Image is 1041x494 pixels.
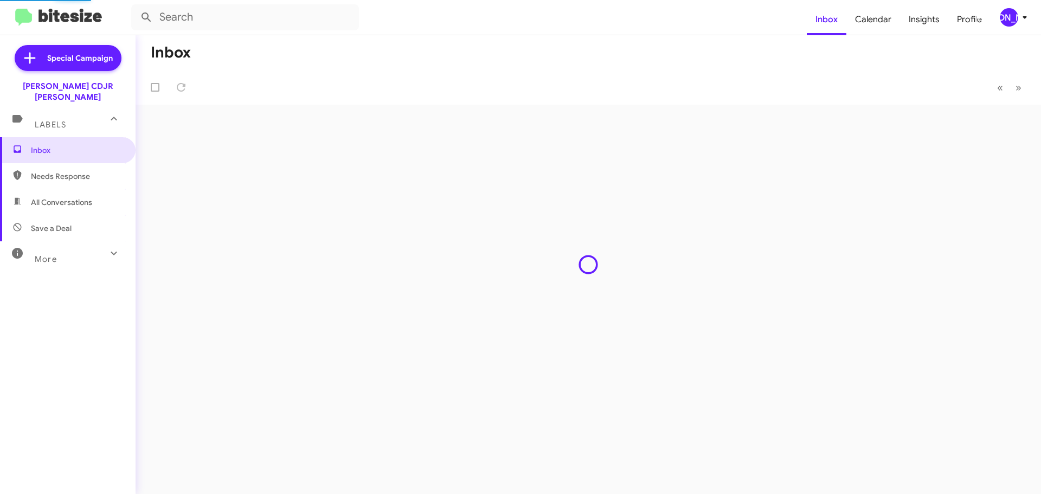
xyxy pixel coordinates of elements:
button: Next [1009,76,1028,99]
span: Special Campaign [47,53,113,63]
h1: Inbox [151,44,191,61]
a: Profile [948,4,991,35]
nav: Page navigation example [991,76,1028,99]
span: Inbox [31,145,123,156]
div: [PERSON_NAME] [1000,8,1018,27]
button: [PERSON_NAME] [991,8,1029,27]
span: Save a Deal [31,223,72,234]
a: Inbox [807,4,846,35]
span: Needs Response [31,171,123,182]
a: Calendar [846,4,900,35]
button: Previous [991,76,1010,99]
span: « [997,81,1003,94]
span: Labels [35,120,66,130]
a: Insights [900,4,948,35]
span: More [35,254,57,264]
span: All Conversations [31,197,92,208]
span: » [1016,81,1021,94]
a: Special Campaign [15,45,121,71]
input: Search [131,4,359,30]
